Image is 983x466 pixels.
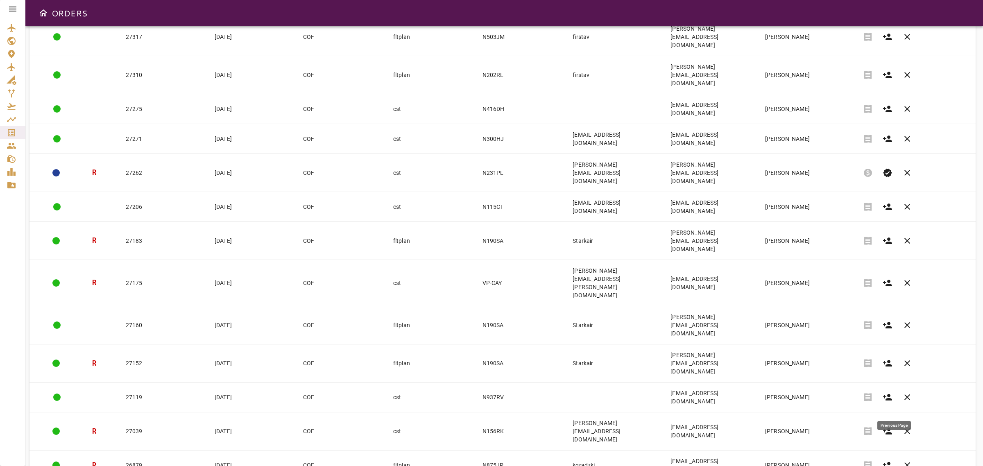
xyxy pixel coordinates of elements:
[759,222,856,260] td: [PERSON_NAME]
[52,7,87,20] h6: ORDERS
[387,154,476,192] td: cst
[387,222,476,260] td: fltplan
[476,124,566,154] td: N300HJ
[902,278,912,288] span: clear
[902,104,912,114] span: clear
[759,154,856,192] td: [PERSON_NAME]
[664,382,759,412] td: [EMAIL_ADDRESS][DOMAIN_NAME]
[897,273,917,293] button: Cancel order
[387,260,476,306] td: cst
[387,94,476,124] td: cst
[92,278,96,287] h3: R
[92,236,96,245] h3: R
[119,222,208,260] td: 27183
[387,192,476,222] td: cst
[387,18,476,56] td: fltplan
[878,129,897,149] button: Create customer
[119,124,208,154] td: 27271
[897,421,917,441] button: Cancel order
[387,124,476,154] td: cst
[664,222,759,260] td: [PERSON_NAME][EMAIL_ADDRESS][DOMAIN_NAME]
[119,56,208,94] td: 27310
[387,382,476,412] td: cst
[297,94,387,124] td: COF
[208,124,297,154] td: [DATE]
[119,18,208,56] td: 27317
[208,192,297,222] td: [DATE]
[52,279,60,287] div: COMPLETED
[476,192,566,222] td: N115CT
[897,315,917,335] button: Cancel order
[759,18,856,56] td: [PERSON_NAME]
[92,359,96,368] h3: R
[208,18,297,56] td: [DATE]
[902,134,912,144] span: clear
[119,306,208,344] td: 27160
[664,56,759,94] td: [PERSON_NAME][EMAIL_ADDRESS][DOMAIN_NAME]
[208,412,297,450] td: [DATE]
[297,124,387,154] td: COF
[566,344,664,382] td: Starkair
[476,412,566,450] td: N156RK
[476,154,566,192] td: N231PL
[878,163,897,183] button: Set Permit Ready
[858,315,878,335] span: Invoice order
[664,412,759,450] td: [EMAIL_ADDRESS][DOMAIN_NAME]
[297,344,387,382] td: COF
[476,222,566,260] td: N190SA
[208,94,297,124] td: [DATE]
[297,154,387,192] td: COF
[664,192,759,222] td: [EMAIL_ADDRESS][DOMAIN_NAME]
[858,197,878,217] span: Invoice order
[566,306,664,344] td: Starkair
[902,426,912,436] span: clear
[566,56,664,94] td: firstav
[566,18,664,56] td: firstav
[664,94,759,124] td: [EMAIL_ADDRESS][DOMAIN_NAME]
[92,427,96,436] h3: R
[476,382,566,412] td: N937RV
[858,231,878,251] span: Invoice order
[897,65,917,85] button: Cancel order
[664,344,759,382] td: [PERSON_NAME][EMAIL_ADDRESS][DOMAIN_NAME]
[208,154,297,192] td: [DATE]
[902,70,912,80] span: clear
[759,124,856,154] td: [PERSON_NAME]
[119,382,208,412] td: 27119
[858,65,878,85] span: Invoice order
[119,412,208,450] td: 27039
[897,27,917,47] button: Cancel order
[902,358,912,368] span: clear
[897,129,917,149] button: Cancel order
[53,105,61,113] div: COMPLETED
[878,353,897,373] button: Create customer
[476,56,566,94] td: N202RL
[297,222,387,260] td: COF
[878,231,897,251] button: Create customer
[208,222,297,260] td: [DATE]
[902,202,912,212] span: clear
[387,344,476,382] td: fltplan
[387,56,476,94] td: fltplan
[208,260,297,306] td: [DATE]
[897,353,917,373] button: Cancel order
[664,124,759,154] td: [EMAIL_ADDRESS][DOMAIN_NAME]
[208,382,297,412] td: [DATE]
[759,344,856,382] td: [PERSON_NAME]
[902,320,912,330] span: clear
[297,18,387,56] td: COF
[897,99,917,119] button: Cancel order
[858,27,878,47] span: Invoice order
[858,387,878,407] span: Invoice order
[759,260,856,306] td: [PERSON_NAME]
[566,154,664,192] td: [PERSON_NAME][EMAIL_ADDRESS][DOMAIN_NAME]
[53,33,61,41] div: COMPLETED
[858,421,878,441] span: Invoice order
[897,163,917,183] button: Cancel order
[897,231,917,251] button: Cancel order
[858,163,878,183] span: Pre-Invoice order
[53,394,61,401] div: COMPLETED
[566,192,664,222] td: [EMAIL_ADDRESS][DOMAIN_NAME]
[476,94,566,124] td: N416DH
[387,306,476,344] td: fltplan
